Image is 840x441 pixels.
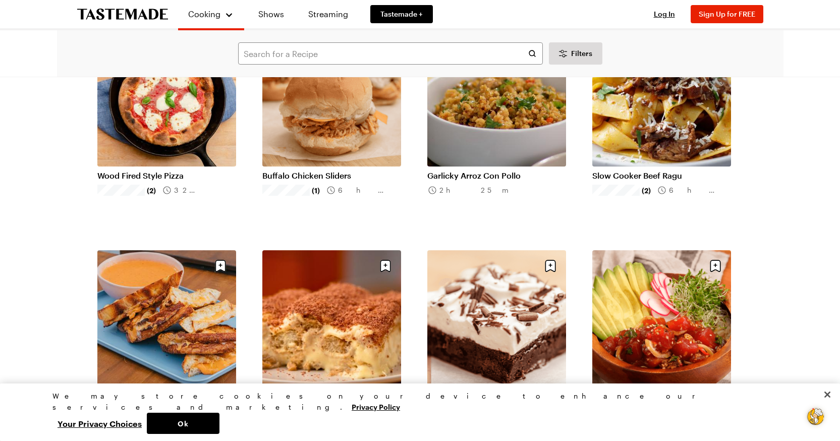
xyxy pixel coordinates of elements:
div: Privacy [52,391,779,434]
span: Sign Up for FREE [699,10,755,18]
button: Ok [147,413,219,434]
span: Log In [654,10,675,18]
a: Tastemade + [370,5,433,23]
button: Close [816,383,838,406]
a: Wood Fired Style Pizza [97,171,236,181]
span: Filters [571,48,592,59]
button: Save recipe [376,256,395,275]
button: Save recipe [706,256,725,275]
button: Save recipe [541,256,560,275]
button: Cooking [188,4,234,24]
button: Log In [644,9,685,19]
button: Desktop filters [549,42,602,65]
span: Cooking [188,9,220,19]
button: Sign Up for FREE [691,5,763,23]
input: Search for a Recipe [238,42,543,65]
a: Slow Cooker Beef Ragu [592,171,731,181]
div: We may store cookies on your device to enhance our services and marketing. [52,391,779,413]
a: More information about your privacy, opens in a new tab [352,402,400,411]
a: To Tastemade Home Page [77,9,168,20]
span: Tastemade + [380,9,423,19]
a: Garlicky Arroz Con Pollo [427,171,566,181]
button: Save recipe [211,256,230,275]
a: Buffalo Chicken Sliders [262,171,401,181]
button: Your Privacy Choices [52,413,147,434]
